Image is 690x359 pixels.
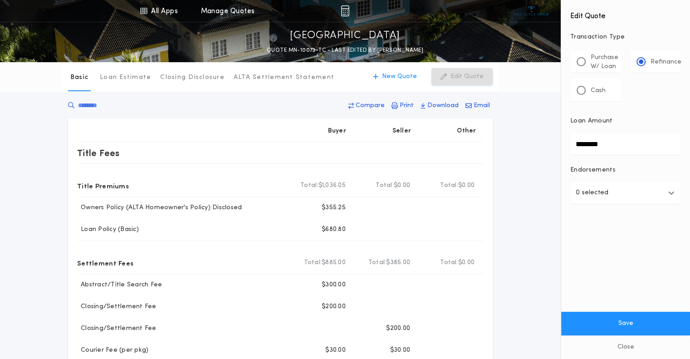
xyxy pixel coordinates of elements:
[356,101,385,110] p: Compare
[431,68,493,85] button: Edit Quote
[77,225,139,234] p: Loan Policy (Basic)
[77,302,157,311] p: Closing/Settlement Fee
[440,181,458,190] b: Total:
[322,302,346,311] p: $200.00
[440,258,458,267] b: Total:
[77,178,129,193] p: Title Premiums
[376,181,394,190] b: Total:
[304,258,322,267] b: Total:
[570,166,681,175] p: Endorsements
[325,346,346,355] p: $30.00
[70,73,88,82] p: Basic
[458,181,475,190] span: $0.00
[341,5,349,16] img: img
[322,225,346,234] p: $680.80
[418,98,461,114] button: Download
[474,101,490,110] p: Email
[318,181,346,190] span: $1,036.05
[570,117,613,126] p: Loan Amount
[427,101,459,110] p: Download
[392,127,411,136] p: Seller
[386,324,410,333] p: $200.00
[77,324,157,333] p: Closing/Settlement Fee
[160,73,225,82] p: Closing Disclosure
[561,312,690,335] button: Save
[463,98,493,114] button: Email
[382,72,417,81] p: New Quote
[346,98,387,114] button: Compare
[576,187,608,198] p: 0 selected
[570,33,681,42] p: Transaction Type
[570,133,681,155] input: Loan Amount
[300,181,318,190] b: Total:
[400,101,414,110] p: Print
[77,280,162,290] p: Abstract/Title Search Fee
[322,280,346,290] p: $300.00
[322,258,346,267] span: $885.00
[394,181,410,190] span: $0.00
[368,258,387,267] b: Total:
[386,258,410,267] span: $385.00
[290,29,400,43] p: [GEOGRAPHIC_DATA]
[651,58,681,67] p: Refinance
[100,73,151,82] p: Loan Estimate
[514,6,548,15] img: vs-icon
[77,203,242,212] p: Owners Policy (ALTA Homeowner's Policy) Disclosed
[390,346,410,355] p: $30.00
[457,127,476,136] p: Other
[364,68,426,85] button: New Quote
[77,146,120,160] p: Title Fees
[322,203,346,212] p: $355.25
[570,182,681,204] button: 0 selected
[561,335,690,359] button: Close
[267,46,423,55] p: QUOTE MN-10073-TC - LAST EDITED BY [PERSON_NAME]
[77,256,133,270] p: Settlement Fees
[591,86,606,95] p: Cash
[234,73,334,82] p: ALTA Settlement Statement
[328,127,346,136] p: Buyer
[450,72,484,81] p: Edit Quote
[591,53,618,71] p: Purchase W/ Loan
[570,5,681,22] h4: Edit Quote
[458,258,475,267] span: $0.00
[389,98,416,114] button: Print
[77,346,148,355] p: Courier Fee (per pkg)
